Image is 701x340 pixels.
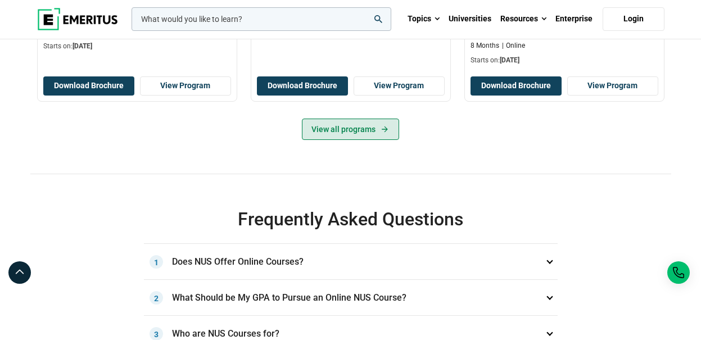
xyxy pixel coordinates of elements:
span: 2 [150,291,163,305]
h3: What Should be My GPA to Pursue an Online NUS Course? [144,280,558,316]
p: Starts on: [43,42,231,51]
a: View Program [354,76,445,96]
span: [DATE] [500,56,519,64]
h3: Does NUS Offer Online Courses? [144,244,558,280]
a: View all programs [302,119,399,140]
p: Online [502,41,525,51]
button: Download Brochure [43,76,134,96]
a: View Program [567,76,658,96]
span: 1 [150,255,163,269]
a: View Program [140,76,231,96]
p: Starts on: [471,56,658,65]
h2: Frequently Asked Questions [144,208,558,230]
button: Download Brochure [257,76,348,96]
input: woocommerce-product-search-field-0 [132,7,391,31]
p: 8 Months [471,41,499,51]
a: Login [603,7,664,31]
button: Download Brochure [471,76,562,96]
span: [DATE] [73,42,92,50]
